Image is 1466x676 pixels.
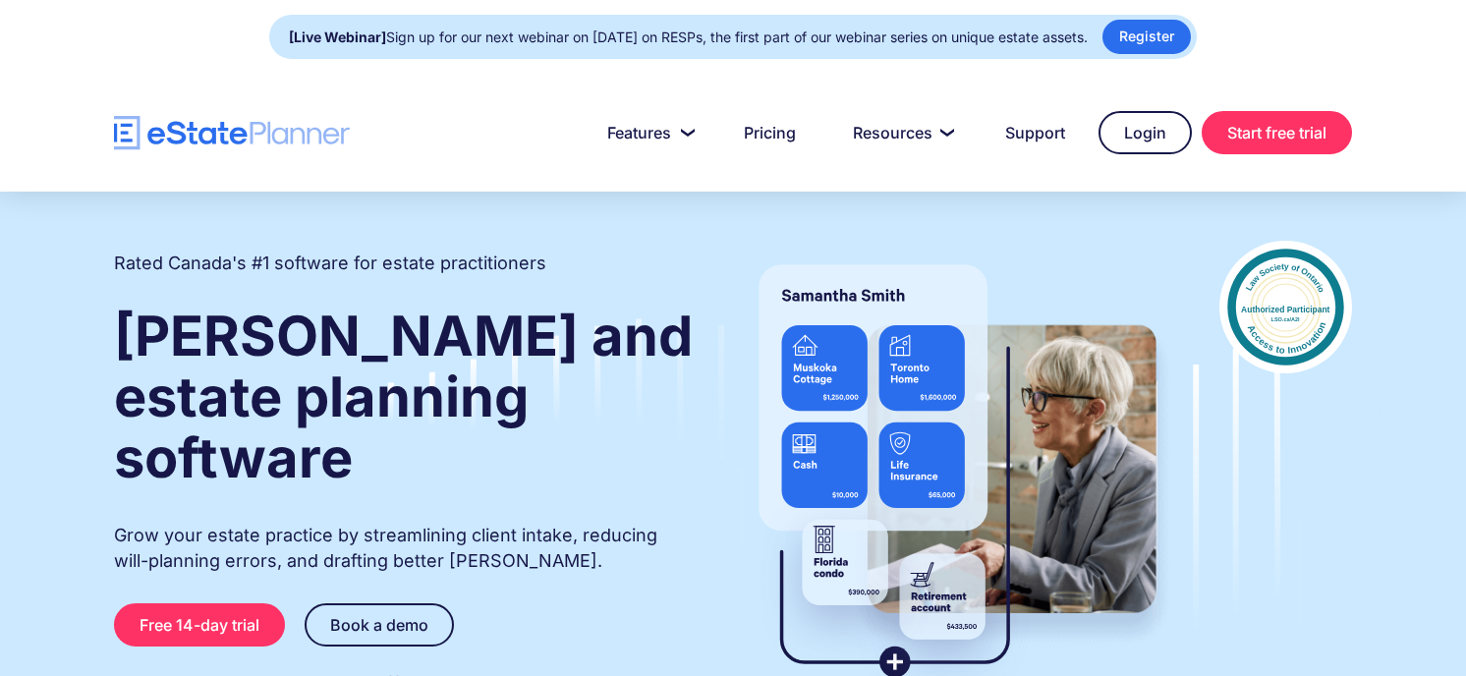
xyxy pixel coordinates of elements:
[720,113,819,152] a: Pricing
[114,603,285,647] a: Free 14-day trial
[829,113,972,152] a: Resources
[289,28,386,45] strong: [Live Webinar]
[1102,20,1191,54] a: Register
[1099,111,1192,154] a: Login
[982,113,1089,152] a: Support
[114,251,546,276] h2: Rated Canada's #1 software for estate practitioners
[1202,111,1352,154] a: Start free trial
[305,603,454,647] a: Book a demo
[114,303,693,491] strong: [PERSON_NAME] and estate planning software
[584,113,710,152] a: Features
[289,24,1088,51] div: Sign up for our next webinar on [DATE] on RESPs, the first part of our webinar series on unique e...
[114,523,696,574] p: Grow your estate practice by streamlining client intake, reducing will-planning errors, and draft...
[114,116,350,150] a: home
